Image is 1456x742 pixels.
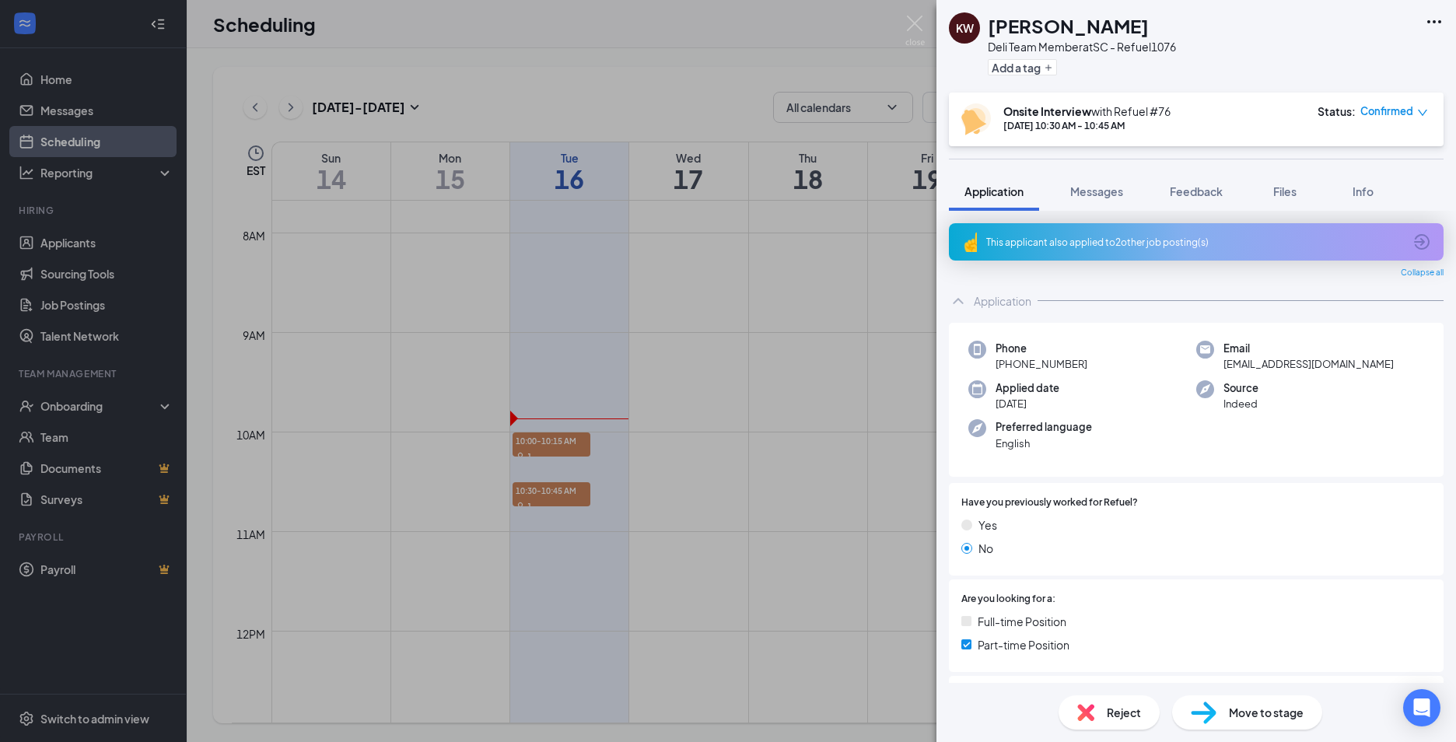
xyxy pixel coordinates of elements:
[1223,356,1394,372] span: [EMAIL_ADDRESS][DOMAIN_NAME]
[961,495,1138,510] span: Have you previously worked for Refuel?
[1425,12,1444,31] svg: Ellipses
[956,20,974,36] div: KW
[978,516,997,534] span: Yes
[1273,184,1297,198] span: Files
[1412,233,1431,251] svg: ArrowCircle
[996,341,1087,356] span: Phone
[1170,184,1223,198] span: Feedback
[978,540,993,557] span: No
[996,380,1059,396] span: Applied date
[1070,184,1123,198] span: Messages
[1401,267,1444,279] span: Collapse all
[961,592,1055,607] span: Are you looking for a:
[988,39,1176,54] div: Deli Team Member at SC - Refuel1076
[1403,689,1440,726] div: Open Intercom Messenger
[986,236,1403,249] div: This applicant also applied to 2 other job posting(s)
[949,292,968,310] svg: ChevronUp
[978,636,1069,653] span: Part-time Position
[1229,704,1304,721] span: Move to stage
[964,184,1024,198] span: Application
[1044,63,1053,72] svg: Plus
[1003,119,1171,132] div: [DATE] 10:30 AM - 10:45 AM
[1003,104,1091,118] b: Onsite Interview
[1223,396,1258,411] span: Indeed
[996,356,1087,372] span: [PHONE_NUMBER]
[1223,341,1394,356] span: Email
[1353,184,1374,198] span: Info
[1360,103,1413,119] span: Confirmed
[996,436,1092,451] span: English
[988,59,1057,75] button: PlusAdd a tag
[1107,704,1141,721] span: Reject
[996,419,1092,435] span: Preferred language
[1223,380,1258,396] span: Source
[1003,103,1171,119] div: with Refuel #76
[978,613,1066,630] span: Full-time Position
[1318,103,1356,119] div: Status :
[1417,107,1428,118] span: down
[974,293,1031,309] div: Application
[996,396,1059,411] span: [DATE]
[988,12,1149,39] h1: [PERSON_NAME]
